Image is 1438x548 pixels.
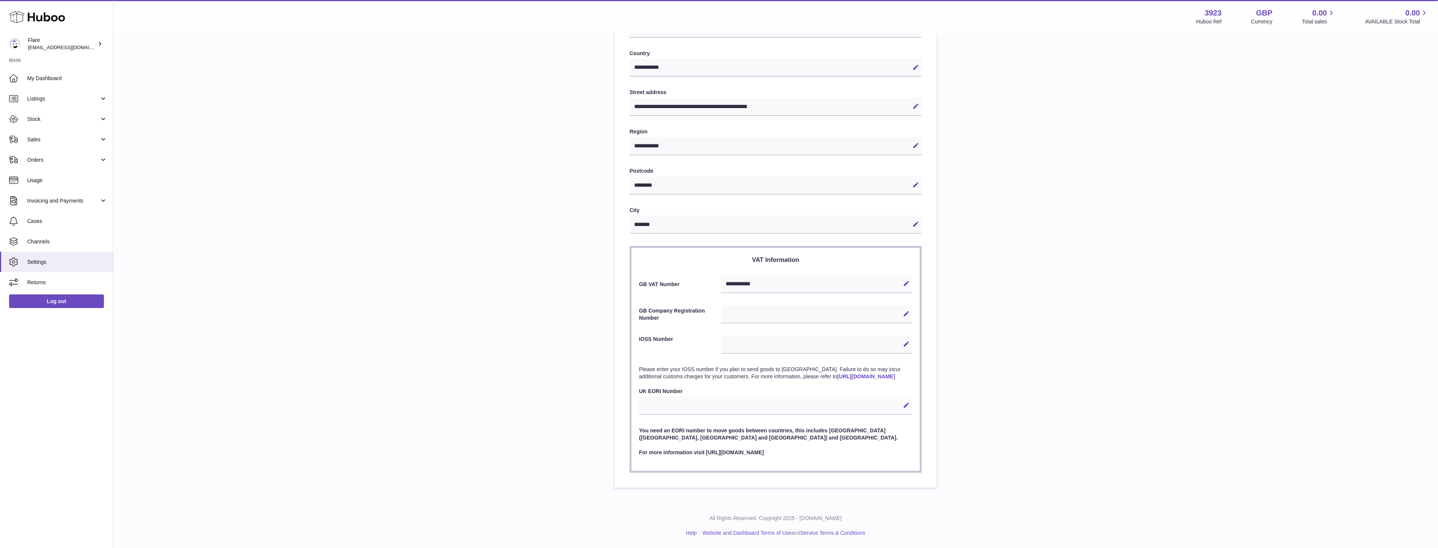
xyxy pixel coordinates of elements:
[27,197,99,204] span: Invoicing and Payments
[630,207,922,214] label: City
[28,44,111,50] span: [EMAIL_ADDRESS][DOMAIN_NAME]
[1365,18,1429,25] span: AVAILABLE Stock Total
[1302,8,1336,25] a: 0.00 Total sales
[27,238,107,245] span: Channels
[1302,18,1336,25] span: Total sales
[700,529,865,537] li: and
[27,279,107,286] span: Returns
[9,38,20,50] img: internalAdmin-3923@internal.huboo.com
[1365,8,1429,25] a: 0.00 AVAILABLE Stock Total
[27,116,99,123] span: Stock
[703,530,792,536] a: Website and Dashboard Terms of Use
[639,307,721,322] label: GB Company Registration Number
[630,167,922,175] label: Postcode
[28,37,96,51] div: Flare
[1251,18,1273,25] div: Currency
[837,373,895,379] a: [URL][DOMAIN_NAME]
[639,255,912,264] h3: VAT Information
[630,89,922,96] label: Street address
[27,218,107,225] span: Cases
[639,366,912,380] p: Please enter your IOSS number if you plan to send goods to [GEOGRAPHIC_DATA]. Failure to do so ma...
[27,136,99,143] span: Sales
[27,259,107,266] span: Settings
[27,177,107,184] span: Usage
[639,449,912,456] p: For more information visit [URL][DOMAIN_NAME]
[27,156,99,164] span: Orders
[1313,8,1327,18] span: 0.00
[630,50,922,57] label: Country
[639,388,912,395] label: UK EORI Number
[119,515,1432,522] p: All Rights Reserved. Copyright 2025 - [DOMAIN_NAME]
[1256,8,1272,18] strong: GBP
[1197,18,1222,25] div: Huboo Ref
[686,530,697,536] a: Help
[639,336,721,352] label: IOSS Number
[9,294,104,308] a: Log out
[800,530,865,536] a: Service Terms & Conditions
[27,75,107,82] span: My Dashboard
[27,95,99,102] span: Listings
[1205,8,1222,18] strong: 3923
[630,128,922,135] label: Region
[1405,8,1420,18] span: 0.00
[639,281,721,288] label: GB VAT Number
[639,427,912,441] p: You need an EORI number to move goods between countries, this includes [GEOGRAPHIC_DATA] ([GEOGRA...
